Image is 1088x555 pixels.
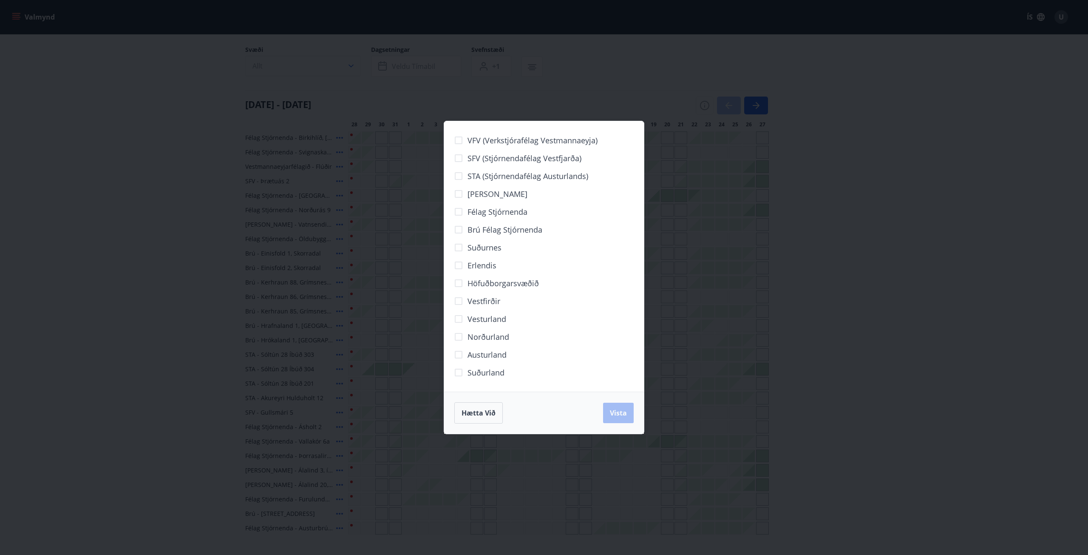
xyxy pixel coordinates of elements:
span: Hætta við [462,408,496,418]
span: Brú félag stjórnenda [467,224,542,235]
span: Suðurnes [467,242,501,253]
span: VFV (Verkstjórafélag Vestmannaeyja) [467,135,598,146]
span: SFV (Stjórnendafélag Vestfjarða) [467,153,581,164]
span: STA (Stjórnendafélag Austurlands) [467,171,588,182]
span: Suðurland [467,367,504,378]
span: Norðurland [467,331,509,342]
span: Vestfirðir [467,296,500,307]
span: Höfuðborgarsvæðið [467,278,539,289]
span: Félag stjórnenda [467,206,527,217]
span: [PERSON_NAME] [467,188,527,199]
span: Erlendis [467,260,496,271]
span: Austurland [467,349,507,360]
button: Hætta við [454,402,503,424]
span: Vesturland [467,313,506,324]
